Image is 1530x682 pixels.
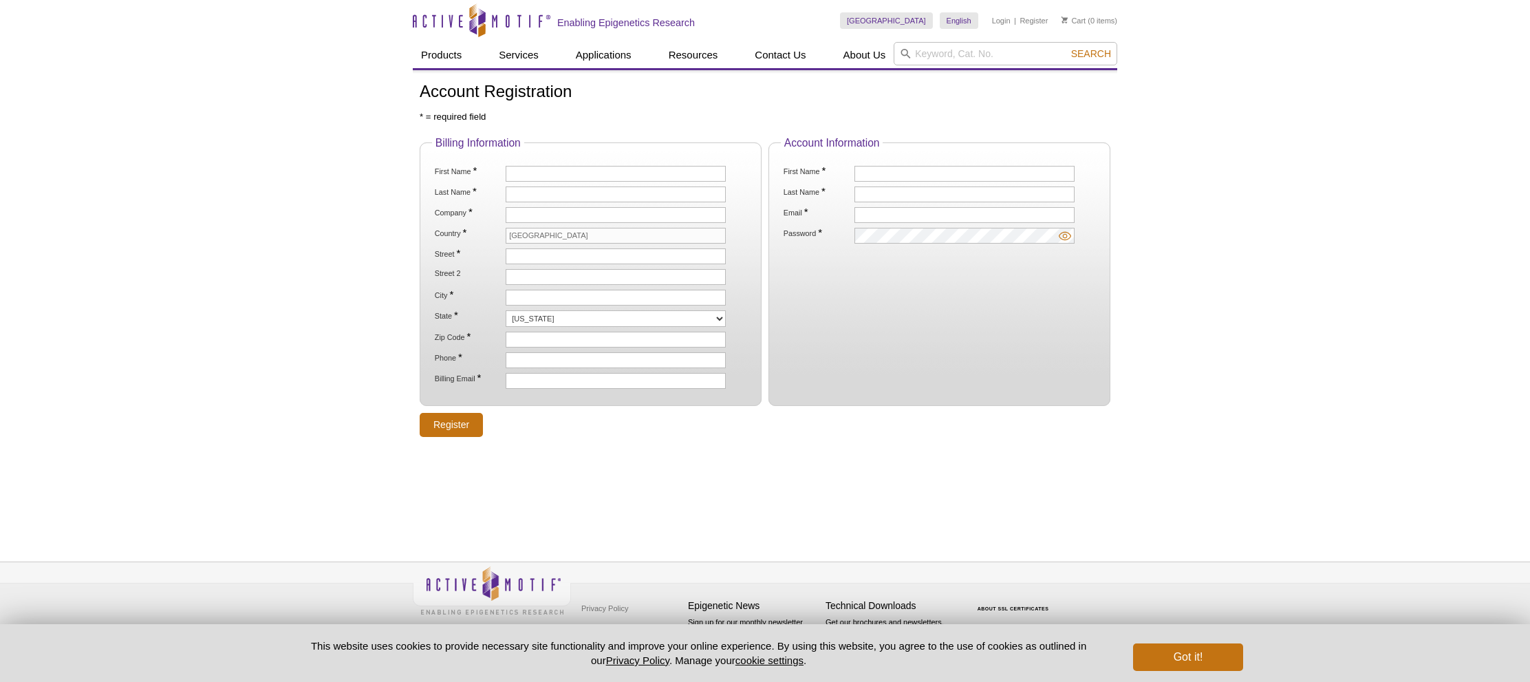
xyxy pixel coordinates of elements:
a: Services [491,42,547,68]
p: This website uses cookies to provide necessary site functionality and improve your online experie... [287,639,1110,668]
label: Password [782,228,852,238]
label: Phone [433,352,504,363]
label: Email [782,207,852,217]
label: Company [433,207,504,217]
label: Street [433,248,504,259]
a: Cart [1062,16,1086,25]
a: Privacy Policy [578,598,632,619]
a: Resources [660,42,726,68]
label: Last Name [433,187,504,197]
input: Keyword, Cat. No. [894,42,1117,65]
button: Search [1067,47,1115,60]
label: First Name [433,166,504,176]
a: Contact Us [746,42,814,68]
a: [GEOGRAPHIC_DATA] [840,12,933,29]
p: * = required field [420,111,1110,123]
a: Privacy Policy [606,654,669,666]
a: Login [992,16,1011,25]
h2: Enabling Epigenetics Research [557,17,695,29]
img: Active Motif, [413,562,571,618]
input: Register [420,413,483,437]
a: About Us [835,42,894,68]
label: Country [433,228,504,238]
a: Register [1020,16,1048,25]
button: Got it! [1133,643,1243,671]
label: First Name [782,166,852,176]
h4: Technical Downloads [826,600,956,612]
legend: Billing Information [432,137,524,149]
a: Applications [568,42,640,68]
a: Terms & Conditions [578,619,650,639]
label: Street 2 [433,269,504,278]
a: Products [413,42,470,68]
li: (0 items) [1062,12,1117,29]
p: Sign up for our monthly newsletter highlighting recent publications in the field of epigenetics. [688,617,819,663]
legend: Account Information [781,137,883,149]
label: Last Name [782,187,852,197]
a: English [940,12,978,29]
button: cookie settings [735,654,804,666]
h4: Epigenetic News [688,600,819,612]
a: ABOUT SSL CERTIFICATES [978,606,1049,611]
label: Zip Code [433,332,504,342]
h1: Account Registration [420,83,1110,103]
label: City [433,290,504,300]
li: | [1014,12,1016,29]
table: Click to Verify - This site chose Symantec SSL for secure e-commerce and confidential communicati... [963,586,1066,617]
span: Search [1071,48,1111,59]
img: Your Cart [1062,17,1068,23]
label: State [433,310,504,321]
img: password-eye.svg [1059,230,1071,242]
p: Get our brochures and newsletters, or request them by mail. [826,617,956,652]
label: Billing Email [433,373,504,383]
